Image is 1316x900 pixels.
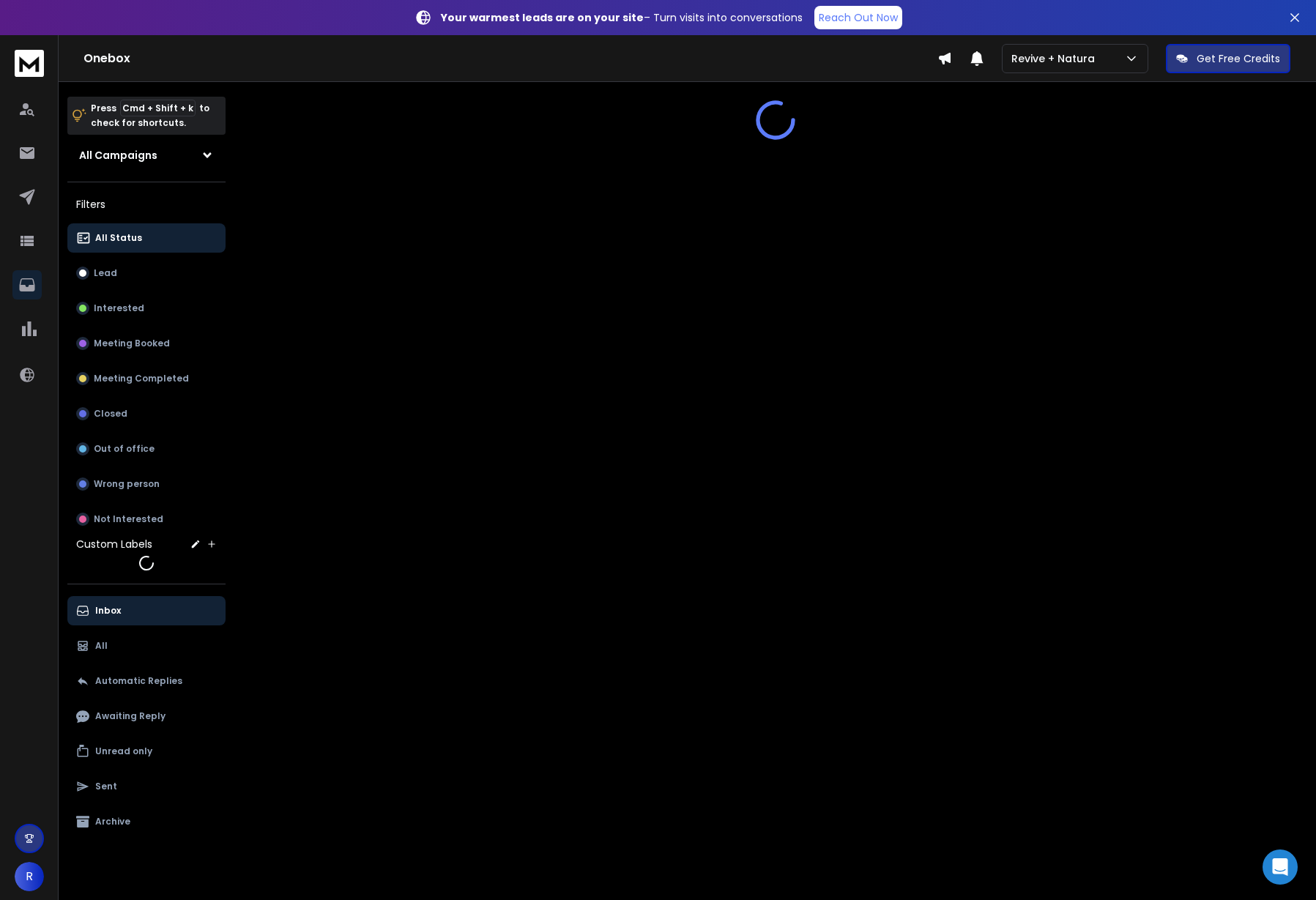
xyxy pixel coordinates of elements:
[94,408,127,420] p: Closed
[83,50,937,67] h1: Onebox
[95,710,166,722] p: Awaiting Reply
[67,329,226,358] button: Meeting Booked
[91,101,209,130] p: Press to check for shortcuts.
[95,232,142,244] p: All Status
[94,302,144,314] p: Interested
[1197,51,1280,66] p: Get Free Credits
[67,434,226,464] button: Out of office
[67,631,226,661] button: All
[67,807,226,836] button: Archive
[120,100,196,116] span: Cmd + Shift + k
[67,772,226,801] button: Sent
[94,267,117,279] p: Lead
[94,513,163,525] p: Not Interested
[95,781,117,792] p: Sent
[67,141,226,170] button: All Campaigns
[94,478,160,490] p: Wrong person
[1166,44,1290,73] button: Get Free Credits
[95,675,182,687] p: Automatic Replies
[76,537,152,551] h3: Custom Labels
[95,605,121,617] p: Inbox
[67,194,226,215] h3: Filters
[15,50,44,77] img: logo
[67,259,226,288] button: Lead
[814,6,902,29] a: Reach Out Now
[441,10,803,25] p: – Turn visits into conversations
[67,666,226,696] button: Automatic Replies
[95,816,130,828] p: Archive
[95,640,108,652] p: All
[1263,849,1298,885] div: Open Intercom Messenger
[94,443,155,455] p: Out of office
[67,364,226,393] button: Meeting Completed
[15,862,44,891] button: R
[67,399,226,428] button: Closed
[67,223,226,253] button: All Status
[1011,51,1101,66] p: Revive + Natura
[79,148,157,163] h1: All Campaigns
[67,702,226,731] button: Awaiting Reply
[95,745,152,757] p: Unread only
[94,373,189,384] p: Meeting Completed
[819,10,898,25] p: Reach Out Now
[67,294,226,323] button: Interested
[94,338,170,349] p: Meeting Booked
[441,10,644,25] strong: Your warmest leads are on your site
[67,469,226,499] button: Wrong person
[67,505,226,534] button: Not Interested
[67,596,226,625] button: Inbox
[67,737,226,766] button: Unread only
